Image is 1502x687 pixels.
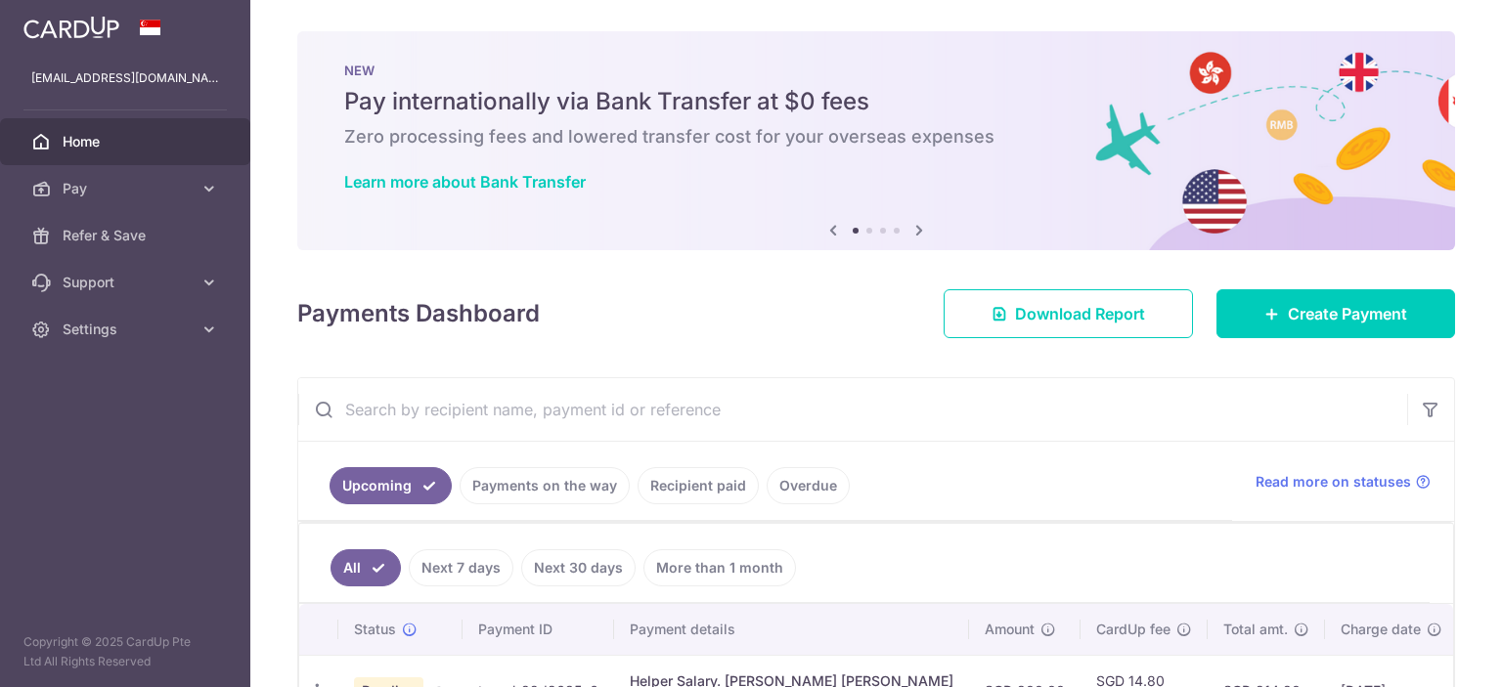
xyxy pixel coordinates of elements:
[344,125,1408,149] h6: Zero processing fees and lowered transfer cost for your overseas expenses
[63,226,192,245] span: Refer & Save
[614,604,969,655] th: Payment details
[1288,302,1407,325] span: Create Payment
[1377,628,1482,677] iframe: Opens a widget where you can find more information
[297,31,1455,250] img: Bank transfer banner
[643,549,796,586] a: More than 1 month
[23,16,119,39] img: CardUp
[1341,620,1421,639] span: Charge date
[521,549,636,586] a: Next 30 days
[409,549,513,586] a: Next 7 days
[63,179,192,198] span: Pay
[1256,472,1431,492] a: Read more on statuses
[298,378,1407,441] input: Search by recipient name, payment id or reference
[985,620,1035,639] span: Amount
[944,289,1193,338] a: Download Report
[63,273,192,292] span: Support
[1256,472,1411,492] span: Read more on statuses
[344,63,1408,78] p: NEW
[1216,289,1455,338] a: Create Payment
[638,467,759,504] a: Recipient paid
[767,467,850,504] a: Overdue
[1096,620,1171,639] span: CardUp fee
[63,132,192,151] span: Home
[63,320,192,339] span: Settings
[463,604,614,655] th: Payment ID
[330,467,452,504] a: Upcoming
[1223,620,1288,639] span: Total amt.
[297,296,540,331] h4: Payments Dashboard
[460,467,630,504] a: Payments on the way
[344,172,586,192] a: Learn more about Bank Transfer
[354,620,396,639] span: Status
[31,68,219,88] p: [EMAIL_ADDRESS][DOMAIN_NAME]
[344,86,1408,117] h5: Pay internationally via Bank Transfer at $0 fees
[1015,302,1145,325] span: Download Report
[331,549,401,586] a: All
